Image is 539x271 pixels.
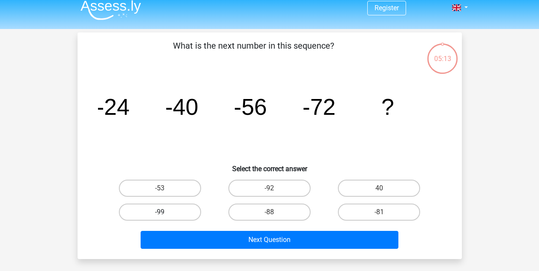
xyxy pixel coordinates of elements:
[96,94,130,119] tspan: -24
[119,180,201,197] label: -53
[165,94,198,119] tspan: -40
[233,94,267,119] tspan: -56
[91,39,416,65] p: What is the next number in this sequence?
[375,4,399,12] a: Register
[303,94,336,119] tspan: -72
[141,231,398,249] button: Next Question
[338,204,420,221] label: -81
[427,43,458,64] div: 05:13
[91,158,448,173] h6: Select the correct answer
[381,94,394,119] tspan: ?
[228,180,311,197] label: -92
[228,204,311,221] label: -88
[119,204,201,221] label: -99
[338,180,420,197] label: 40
